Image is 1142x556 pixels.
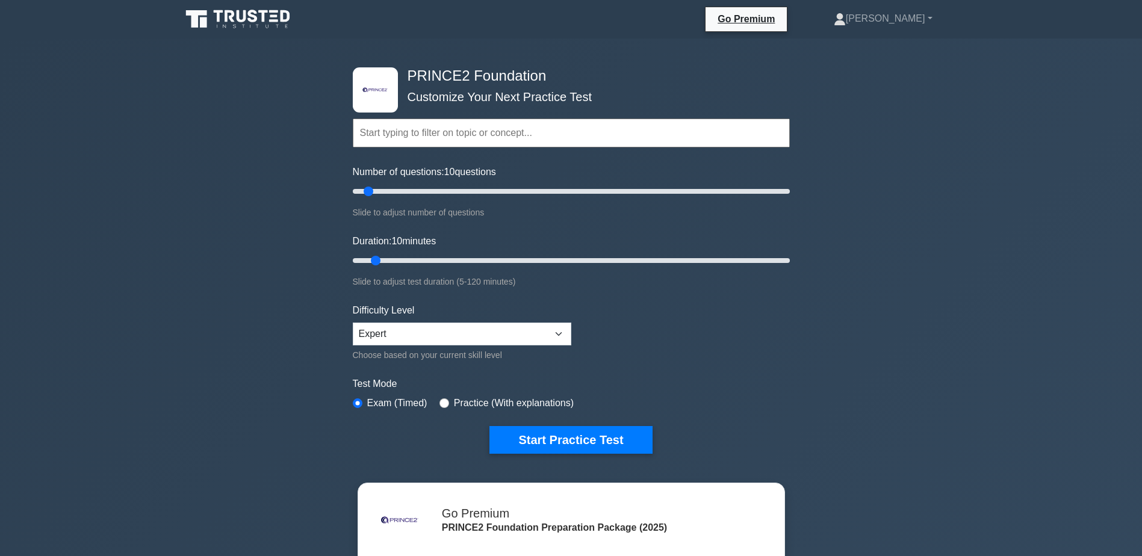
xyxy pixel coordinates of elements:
[403,67,731,85] h4: PRINCE2 Foundation
[489,426,652,454] button: Start Practice Test
[391,236,402,246] span: 10
[805,7,961,31] a: [PERSON_NAME]
[353,303,415,318] label: Difficulty Level
[710,11,782,26] a: Go Premium
[353,348,571,362] div: Choose based on your current skill level
[444,167,455,177] span: 10
[353,119,790,147] input: Start typing to filter on topic or concept...
[454,396,574,410] label: Practice (With explanations)
[353,234,436,249] label: Duration: minutes
[353,377,790,391] label: Test Mode
[367,396,427,410] label: Exam (Timed)
[353,205,790,220] div: Slide to adjust number of questions
[353,274,790,289] div: Slide to adjust test duration (5-120 minutes)
[353,165,496,179] label: Number of questions: questions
